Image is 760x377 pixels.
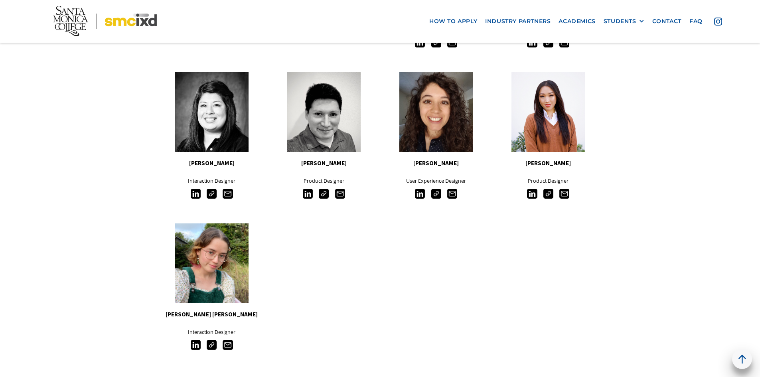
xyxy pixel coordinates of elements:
p: User Experience Designer [380,176,492,186]
img: Email icon [223,340,233,350]
img: LinkedIn icon [303,189,313,199]
a: industry partners [481,14,555,29]
h5: [PERSON_NAME] [268,158,380,168]
img: Link icon [431,189,441,199]
h5: [PERSON_NAME] [PERSON_NAME] [156,309,268,320]
p: Interaction Designer [156,328,268,337]
img: icon - instagram [714,18,722,26]
img: LinkedIn icon [527,189,537,199]
p: Product Designer [268,176,380,186]
a: back to top [732,349,752,369]
div: STUDENTS [604,18,644,25]
img: Santa Monica College - SMC IxD logo [53,6,157,36]
p: Interaction Designer [156,176,268,186]
h5: [PERSON_NAME] [156,158,268,168]
a: Academics [555,14,599,29]
img: Email icon [447,189,457,199]
div: STUDENTS [604,18,636,25]
img: LinkedIn icon [191,189,201,199]
p: Product Designer [492,176,604,186]
h5: [PERSON_NAME] [492,158,604,168]
h5: [PERSON_NAME] [380,158,492,168]
img: Link icon [207,340,217,350]
a: how to apply [425,14,481,29]
img: LinkedIn icon [415,189,425,199]
img: Link icon [207,189,217,199]
img: Email icon [559,189,569,199]
a: faq [685,14,707,29]
img: LinkedIn icon [191,340,201,350]
a: contact [648,14,685,29]
img: Email icon [335,189,345,199]
img: Email icon [223,189,233,199]
img: Link icon [543,189,553,199]
img: Link icon [319,189,329,199]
